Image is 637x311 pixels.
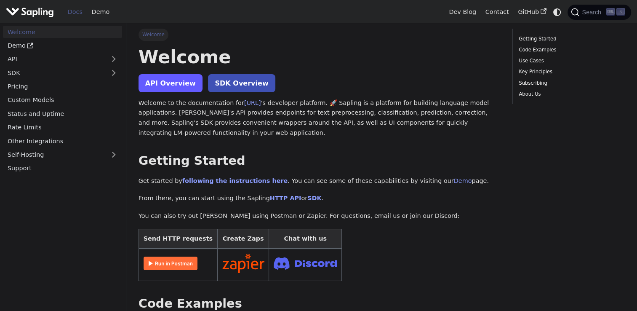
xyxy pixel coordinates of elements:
a: SDK Overview [208,74,275,92]
img: Connect in Zapier [222,254,264,273]
a: Other Integrations [3,135,122,147]
a: Rate Limits [3,121,122,134]
nav: Breadcrumbs [139,29,500,40]
button: Switch between dark and light mode (currently system mode) [551,6,563,18]
a: Contact [481,5,514,19]
a: Demo [87,5,114,19]
th: Create Zaps [217,229,269,249]
img: Join Discord [274,255,337,272]
a: Pricing [3,80,122,93]
p: From there, you can start using the Sapling or . [139,193,500,204]
a: Key Principles [519,68,622,76]
a: [URL] [244,99,261,106]
a: Welcome [3,26,122,38]
a: API Overview [139,74,203,92]
img: Run in Postman [144,257,197,270]
th: Send HTTP requests [139,229,217,249]
a: SDK [307,195,321,201]
a: Sapling.ai [6,6,57,18]
a: Demo [3,40,122,52]
img: Sapling.ai [6,6,54,18]
span: Welcome [139,29,168,40]
a: API [3,53,105,65]
a: Code Examples [519,46,622,54]
a: About Us [519,90,622,98]
a: SDK [3,67,105,79]
button: Expand sidebar category 'API' [105,53,122,65]
a: Self-Hosting [3,149,122,161]
h2: Getting Started [139,153,500,169]
a: Demo [454,177,472,184]
a: Docs [63,5,87,19]
a: Support [3,162,122,174]
h1: Welcome [139,46,500,68]
span: Search [579,9,606,16]
a: following the instructions here [182,177,288,184]
a: Status and Uptime [3,107,122,120]
p: Welcome to the documentation for 's developer platform. 🚀 Sapling is a platform for building lang... [139,98,500,138]
a: Use Cases [519,57,622,65]
a: Custom Models [3,94,122,106]
p: Get started by . You can see some of these capabilities by visiting our page. [139,176,500,186]
button: Search (Ctrl+K) [568,5,631,20]
a: Dev Blog [444,5,480,19]
th: Chat with us [269,229,342,249]
kbd: K [616,8,625,16]
a: Getting Started [519,35,622,43]
a: GitHub [513,5,551,19]
p: You can also try out [PERSON_NAME] using Postman or Zapier. For questions, email us or join our D... [139,211,500,221]
a: Subscribing [519,79,622,87]
a: HTTP API [270,195,301,201]
button: Expand sidebar category 'SDK' [105,67,122,79]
